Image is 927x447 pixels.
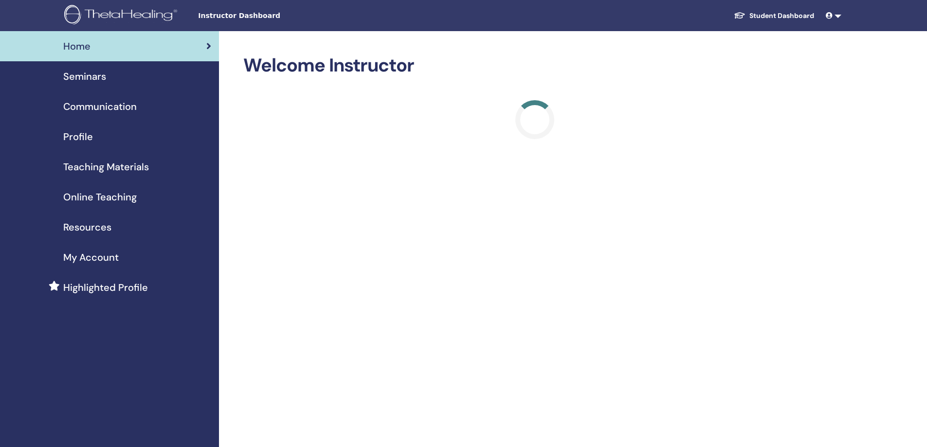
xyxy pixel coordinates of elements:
[64,5,181,27] img: logo.png
[726,7,822,25] a: Student Dashboard
[63,280,148,295] span: Highlighted Profile
[734,11,745,19] img: graduation-cap-white.svg
[243,54,827,77] h2: Welcome Instructor
[63,129,93,144] span: Profile
[63,160,149,174] span: Teaching Materials
[63,250,119,265] span: My Account
[63,99,137,114] span: Communication
[63,69,106,84] span: Seminars
[63,190,137,204] span: Online Teaching
[63,220,111,234] span: Resources
[63,39,91,54] span: Home
[198,11,344,21] span: Instructor Dashboard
